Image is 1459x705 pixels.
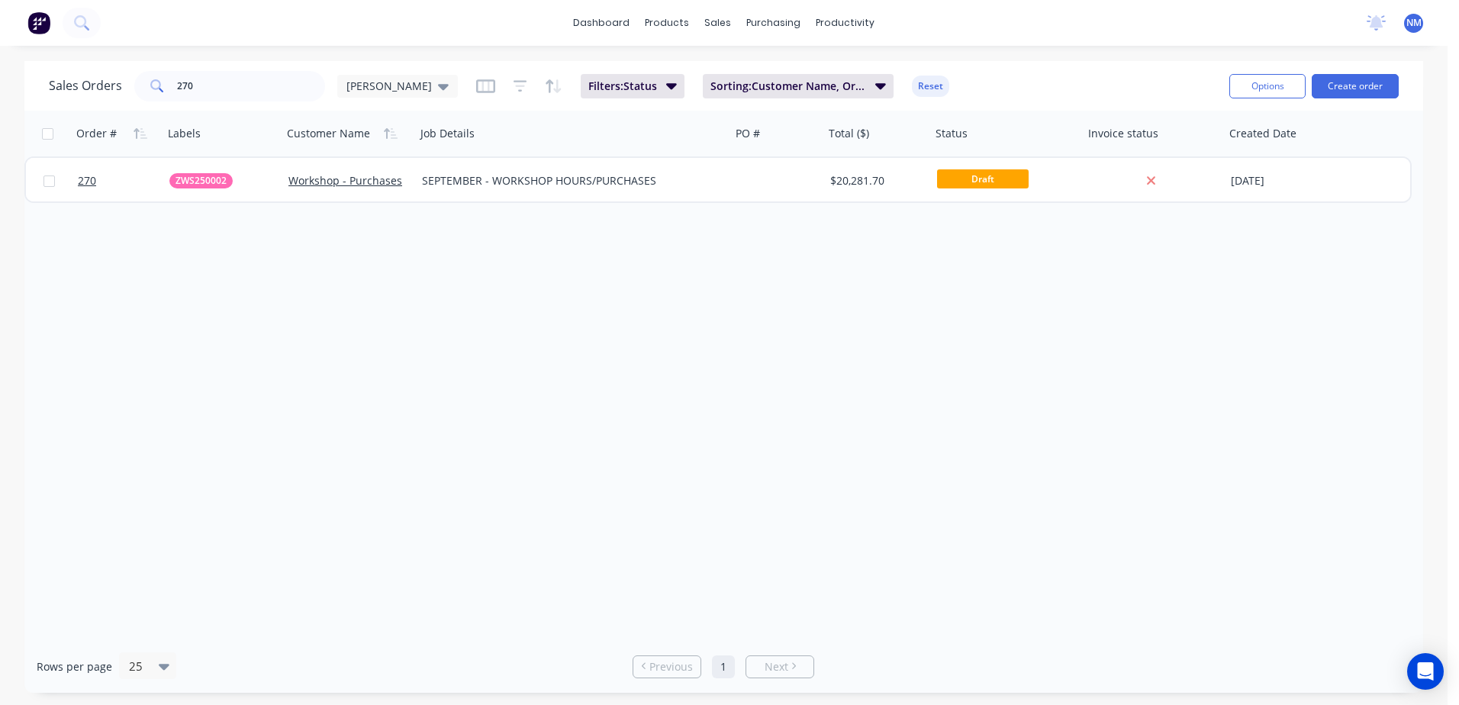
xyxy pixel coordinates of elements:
a: Previous page [633,659,701,674]
div: SEPTEMBER - WORKSHOP HOURS/PURCHASES [422,173,710,188]
div: Open Intercom Messenger [1407,653,1444,690]
span: ZWS250002 [176,173,227,188]
div: purchasing [739,11,808,34]
div: Total ($) [829,126,869,141]
div: Created Date [1229,126,1296,141]
div: sales [697,11,739,34]
button: Create order [1312,74,1399,98]
div: products [637,11,697,34]
div: Invoice status [1088,126,1158,141]
div: Customer Name [287,126,370,141]
div: $20,281.70 [830,173,920,188]
a: 270 [78,158,169,204]
a: Next page [746,659,813,674]
button: Filters:Status [581,74,684,98]
span: Sorting: Customer Name, Order # [710,79,866,94]
span: Next [765,659,788,674]
img: Factory [27,11,50,34]
span: Previous [649,659,693,674]
span: 270 [78,173,96,188]
a: Workshop - Purchases [288,173,402,188]
div: Job Details [420,126,475,141]
a: dashboard [565,11,637,34]
div: [DATE] [1231,173,1345,188]
button: Sorting:Customer Name, Order # [703,74,894,98]
span: [PERSON_NAME] [346,78,432,94]
div: Labels [168,126,201,141]
span: Rows per page [37,659,112,674]
span: NM [1406,16,1422,30]
div: PO # [736,126,760,141]
span: Draft [937,169,1029,188]
h1: Sales Orders [49,79,122,93]
ul: Pagination [626,655,820,678]
div: Order # [76,126,117,141]
div: Status [936,126,968,141]
input: Search... [177,71,326,101]
span: Filters: Status [588,79,657,94]
button: Options [1229,74,1306,98]
div: productivity [808,11,882,34]
button: Reset [912,76,949,97]
a: Page 1 is your current page [712,655,735,678]
button: ZWS250002 [169,173,233,188]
